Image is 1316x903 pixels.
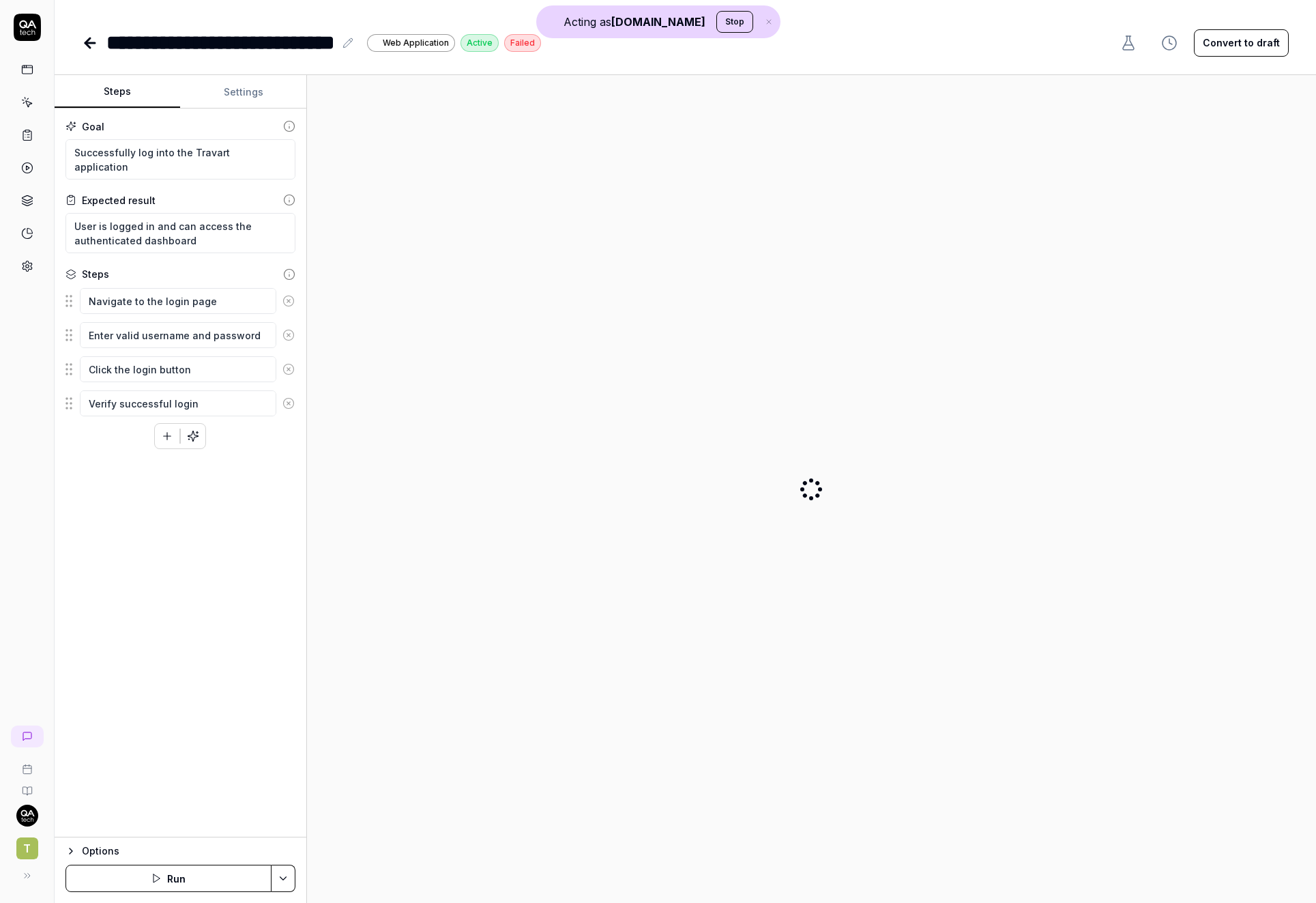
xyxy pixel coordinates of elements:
[5,753,48,775] a: Book a call with us
[1194,29,1289,57] button: Convert to draft
[82,843,295,859] div: Options
[65,321,295,349] div: Suggestions
[1153,29,1186,57] button: View version history
[16,805,38,827] img: 7ccf6c19-61ad-4a6c-8811-018b02a1b829.jpg
[82,193,156,207] div: Expected result
[276,321,299,349] button: Remove step
[5,827,48,862] button: T
[367,33,455,52] a: Web Application
[82,267,109,281] div: Steps
[82,119,104,134] div: Goal
[55,76,180,109] button: Steps
[65,865,272,892] button: Run
[5,775,48,797] a: Documentation
[65,355,295,384] div: Suggestions
[276,390,299,417] button: Remove step
[716,11,753,33] button: Stop
[65,843,295,859] button: Options
[65,389,295,418] div: Suggestions
[504,34,541,52] div: Failed
[16,837,38,859] span: T
[276,287,299,315] button: Remove step
[180,76,306,109] button: Settings
[11,726,44,747] a: New conversation
[460,34,499,52] div: Active
[65,287,295,315] div: Suggestions
[383,37,449,49] span: Web Application
[276,356,299,383] button: Remove step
